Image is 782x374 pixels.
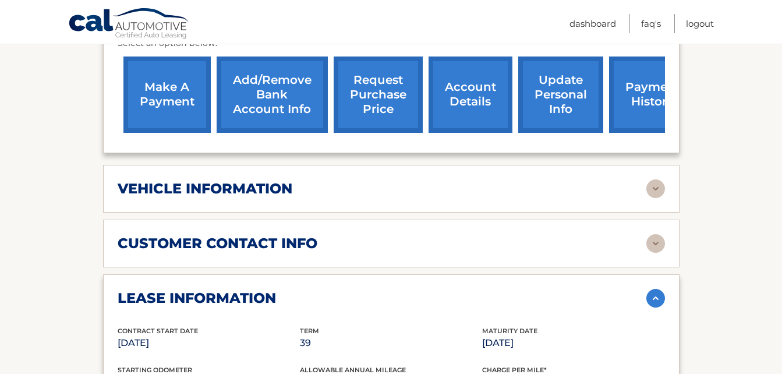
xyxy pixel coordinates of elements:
a: FAQ's [641,14,661,33]
a: Dashboard [569,14,616,33]
a: payment history [609,57,696,133]
h2: lease information [118,290,276,307]
h2: customer contact info [118,235,317,252]
span: Term [300,327,319,335]
span: Maturity Date [482,327,537,335]
a: account details [429,57,512,133]
p: [DATE] [482,335,664,351]
img: accordion-rest.svg [646,234,665,253]
span: Starting Odometer [118,366,192,374]
a: request purchase price [334,57,423,133]
p: [DATE] [118,335,300,351]
img: accordion-rest.svg [646,179,665,198]
p: 39 [300,335,482,351]
a: update personal info [518,57,603,133]
a: Add/Remove bank account info [217,57,328,133]
span: Allowable Annual Mileage [300,366,406,374]
a: make a payment [123,57,211,133]
h2: vehicle information [118,180,292,197]
span: Charge Per Mile* [482,366,547,374]
a: Logout [686,14,714,33]
span: Contract Start Date [118,327,198,335]
a: Cal Automotive [68,8,190,41]
img: accordion-active.svg [646,289,665,308]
